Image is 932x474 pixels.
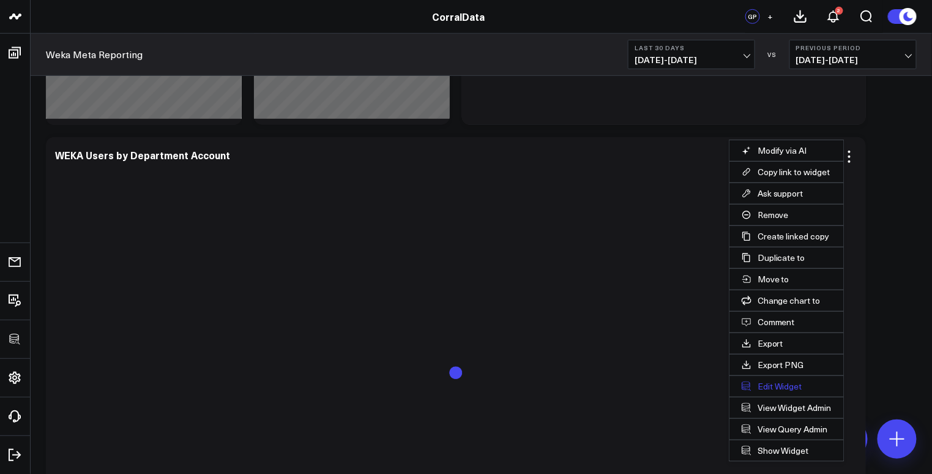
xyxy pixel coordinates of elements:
[729,312,844,333] button: Comment
[729,355,844,375] button: Export PNG
[729,419,844,440] a: View Query Admin
[55,148,230,162] div: WEKA Users by Department Account
[729,226,844,247] button: Create linked copy
[796,44,910,51] b: Previous Period
[789,40,917,69] button: Previous Period[DATE]-[DATE]
[729,269,844,290] button: Move to
[768,12,774,21] span: +
[729,247,844,268] button: Duplicate to
[763,9,778,24] button: +
[46,48,143,61] a: Weka Meta Reporting
[729,183,844,204] button: Ask support
[729,376,844,397] button: Edit Widget
[761,51,783,58] div: VS
[635,44,748,51] b: Last 30 Days
[835,7,843,15] div: 2
[729,440,844,461] a: Show Widget
[729,162,844,182] button: Copy link to widget
[729,205,844,225] button: Remove
[432,10,485,23] a: CorralData
[628,40,755,69] button: Last 30 Days[DATE]-[DATE]
[729,333,844,354] button: Export
[729,290,844,311] button: Change chart to
[635,55,748,65] span: [DATE] - [DATE]
[729,397,844,418] a: View Widget Admin
[729,140,844,161] button: Modify via AI
[745,9,760,24] div: GP
[796,55,910,65] span: [DATE] - [DATE]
